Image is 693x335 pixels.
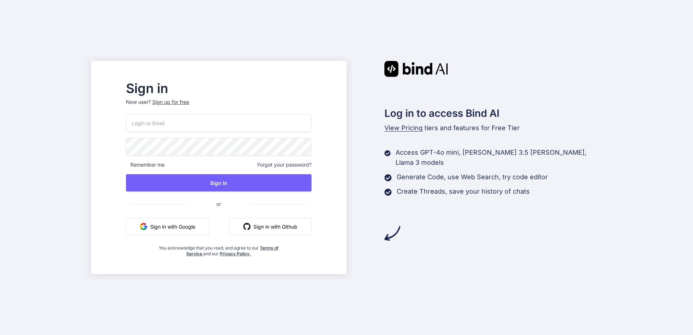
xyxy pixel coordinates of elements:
p: tiers and features for Free Tier [384,123,602,133]
h2: Log in to access Bind AI [384,106,602,121]
div: Sign up for free [152,98,189,106]
p: New user? [126,98,311,114]
button: Sign In [126,174,311,191]
span: or [187,195,250,213]
a: Terms of Service [186,245,279,256]
img: arrow [384,225,400,241]
p: Access GPT-4o mini, [PERSON_NAME] 3.5 [PERSON_NAME], Llama 3 models [396,147,602,168]
button: Sign in with Github [229,218,311,235]
input: Login or Email [126,114,311,132]
img: Bind AI logo [384,61,448,77]
span: Forgot your password? [257,161,311,168]
p: Create Threads, save your history of chats [397,186,530,197]
a: Privacy Policy. [220,251,251,256]
button: Sign in with Google [126,218,209,235]
img: github [243,223,250,230]
p: Generate Code, use Web Search, try code editor [397,172,548,182]
span: Remember me [126,161,165,168]
span: View Pricing [384,124,423,132]
img: google [140,223,147,230]
div: You acknowledge that you read, and agree to our and our [157,241,280,257]
h2: Sign in [126,83,311,94]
